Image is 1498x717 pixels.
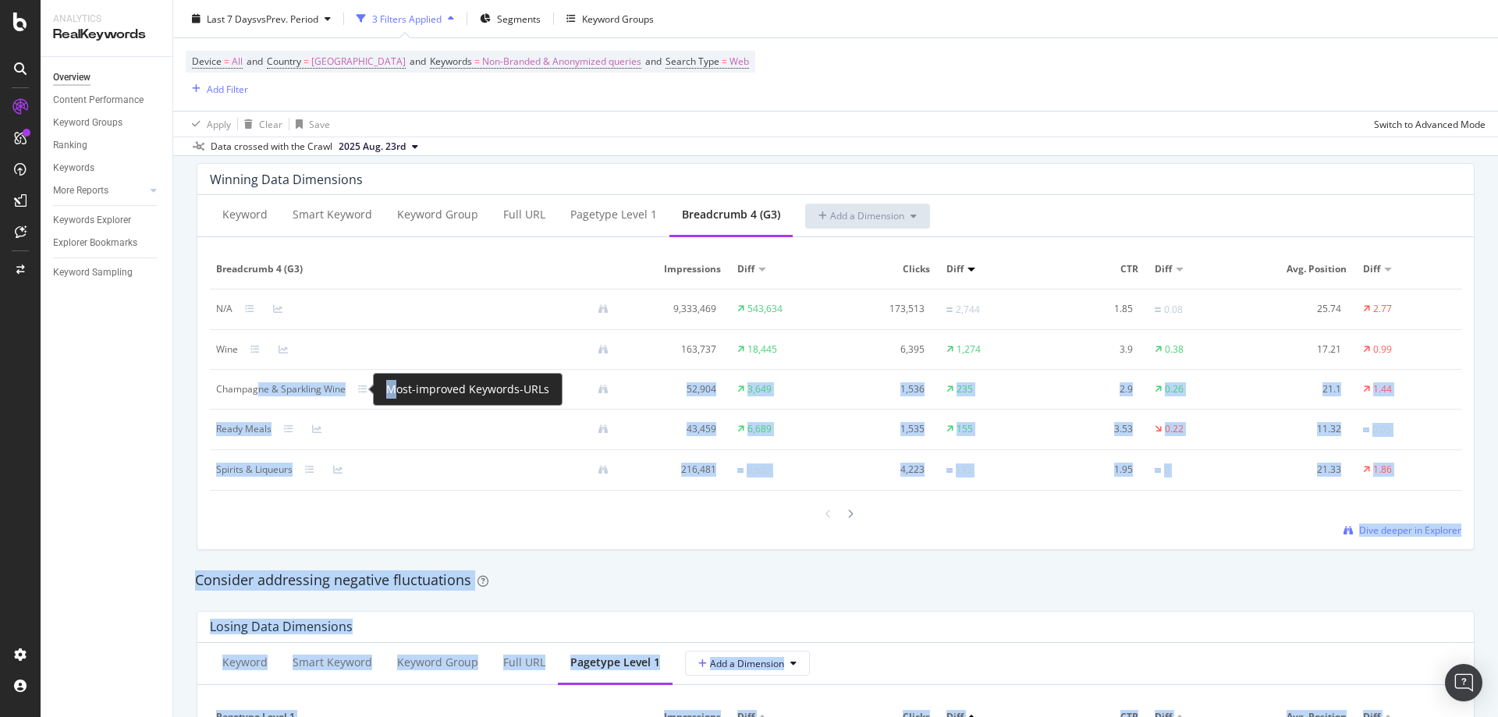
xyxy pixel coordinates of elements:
[259,117,282,130] div: Clear
[216,463,293,477] div: Spirits & Liqueurs
[747,463,771,477] div: 6,620
[53,92,144,108] div: Content Performance
[1372,423,1391,437] div: 0.05
[53,160,94,176] div: Keywords
[1373,343,1392,357] div: 0.99
[247,55,263,68] span: and
[216,262,617,276] span: Breadcrumb 4 (G3)
[1164,303,1183,317] div: 0.08
[1363,262,1380,276] span: Diff
[207,117,231,130] div: Apply
[645,55,662,68] span: and
[257,12,318,25] span: vs Prev. Period
[957,382,973,396] div: 235
[503,655,545,670] div: Full URL
[560,6,660,31] button: Keyword Groups
[698,657,784,670] span: Add a Dimension
[1344,524,1461,537] a: Dive deeper in Explorer
[1363,428,1369,432] img: Equal
[1368,112,1486,137] button: Switch to Advanced Mode
[53,115,122,131] div: Keyword Groups
[1165,382,1184,396] div: 0.26
[224,55,229,68] span: =
[737,468,744,473] img: Equal
[211,140,332,154] div: Data crossed with the Crawl
[186,80,248,98] button: Add Filter
[53,183,108,199] div: More Reports
[957,422,973,436] div: 155
[304,55,309,68] span: =
[634,302,716,316] div: 9,333,469
[1155,468,1161,473] img: Equal
[1259,302,1342,316] div: 25.74
[1050,302,1133,316] div: 1.85
[842,382,925,396] div: 1,536
[1165,422,1184,436] div: 0.22
[53,69,91,86] div: Overview
[1259,463,1342,477] div: 21.33
[1259,262,1347,276] span: Avg. Position
[210,172,363,187] div: Winning Data Dimensions
[570,207,657,222] div: pagetype Level 1
[722,55,727,68] span: =
[238,112,282,137] button: Clear
[805,204,930,229] button: Add a Dimension
[946,262,964,276] span: Diff
[186,112,231,137] button: Apply
[634,343,716,357] div: 163,737
[503,207,545,222] div: Full URL
[289,112,330,137] button: Save
[842,463,925,477] div: 4,223
[339,140,406,154] span: 2025 Aug. 23rd
[216,343,238,357] div: Wine
[216,422,272,436] div: Ready Meals
[1050,382,1133,396] div: 2.9
[216,382,346,396] div: Champagne & Sparkling Wine
[1259,343,1342,357] div: 17.21
[1373,382,1392,396] div: 1.44
[210,619,353,634] div: Losing Data Dimensions
[222,655,268,670] div: Keyword
[957,343,981,357] div: 1,274
[570,655,660,670] div: pagetype Level 1
[53,235,162,251] a: Explorer Bookmarks
[956,303,980,317] div: 2,744
[386,380,549,399] div: Most-improved Keywords-URLs
[53,137,162,154] a: Ranking
[634,463,716,477] div: 216,481
[842,343,925,357] div: 6,395
[1259,382,1342,396] div: 21.1
[53,115,162,131] a: Keyword Groups
[729,51,749,73] span: Web
[747,382,772,396] div: 3,649
[685,651,810,676] button: Add a Dimension
[682,207,780,222] div: Breadcrumb 4 (G3)
[1374,117,1486,130] div: Switch to Advanced Mode
[53,183,146,199] a: More Reports
[192,55,222,68] span: Device
[747,343,777,357] div: 18,445
[53,12,160,26] div: Analytics
[1445,664,1482,701] div: Open Intercom Messenger
[53,92,162,108] a: Content Performance
[1164,463,1170,477] div: 0
[1259,422,1342,436] div: 11.32
[634,422,716,436] div: 43,459
[309,117,330,130] div: Save
[747,422,772,436] div: 6,689
[474,6,547,31] button: Segments
[207,12,257,25] span: Last 7 Days
[397,207,478,222] div: Keyword Group
[582,12,654,25] div: Keyword Groups
[497,12,541,25] span: Segments
[430,55,472,68] span: Keywords
[397,655,478,670] div: Keyword Group
[53,212,162,229] a: Keywords Explorer
[53,160,162,176] a: Keywords
[1165,343,1184,357] div: 0.38
[1050,463,1133,477] div: 1.95
[53,26,160,44] div: RealKeywords
[946,307,953,312] img: Equal
[186,6,337,31] button: Last 7 DaysvsPrev. Period
[1155,262,1172,276] span: Diff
